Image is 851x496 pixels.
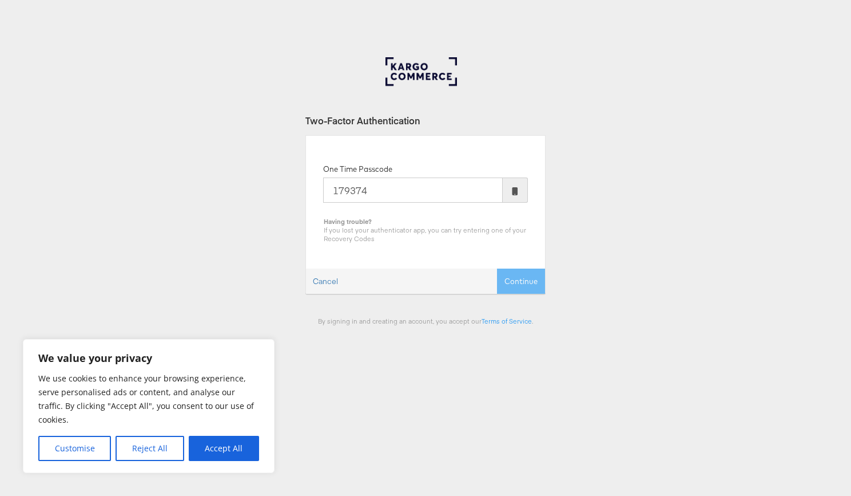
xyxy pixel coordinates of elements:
button: Reject All [116,436,184,461]
label: One Time Passcode [323,164,392,175]
b: Having trouble? [324,217,372,226]
button: Customise [38,436,111,461]
button: Accept All [189,436,259,461]
div: By signing in and creating an account, you accept our . [305,317,546,325]
a: Terms of Service [482,317,532,325]
span: If you lost your authenticator app, you can try entering one of your Recovery Codes [324,226,526,243]
a: Cancel [306,269,345,294]
div: Two-Factor Authentication [305,114,546,127]
input: Enter the code [323,178,503,203]
div: We value your privacy [23,339,275,473]
p: We use cookies to enhance your browsing experience, serve personalised ads or content, and analys... [38,372,259,427]
p: We value your privacy [38,351,259,365]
